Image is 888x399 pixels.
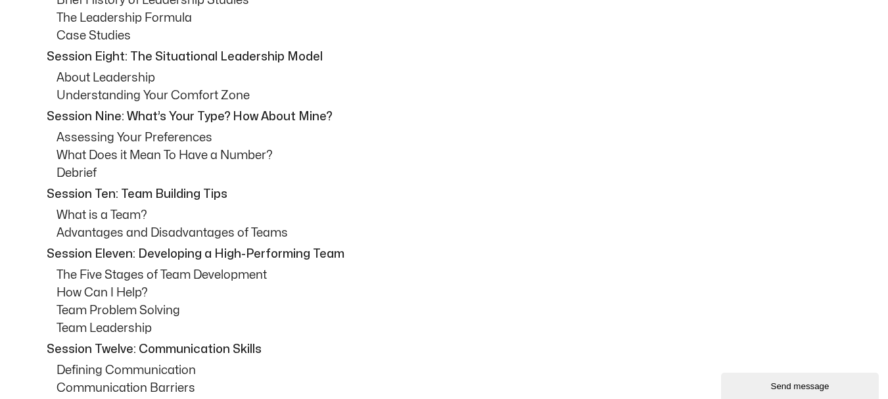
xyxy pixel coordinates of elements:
p: Team Leadership [57,319,852,337]
p: Defining Communication [57,362,852,379]
p: The Leadership Formula [57,9,852,27]
p: Case Studies [57,27,852,45]
p: Advantages and Disadvantages of Teams [57,224,852,242]
p: Assessing Your Preferences [57,129,852,147]
p: Communication Barriers [57,379,852,397]
p: Team Problem Solving [57,302,852,319]
iframe: chat widget [721,370,881,399]
p: Debrief [57,164,852,182]
p: How Can I Help? [57,284,852,302]
p: What is a Team? [57,206,852,224]
p: Session Ten: Team Building Tips [47,185,849,203]
p: Session Twelve: Communication Skills [47,340,849,358]
p: Session Eight: The Situational Leadership Model [47,48,849,66]
p: About Leadership [57,69,852,87]
p: Session Nine: What’s Your Type? How About Mine? [47,108,849,126]
p: What Does it Mean To Have a Number? [57,147,852,164]
p: Session Eleven: Developing a High-Performing Team [47,245,849,263]
p: The Five Stages of Team Development [57,266,852,284]
p: Understanding Your Comfort Zone [57,87,852,105]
